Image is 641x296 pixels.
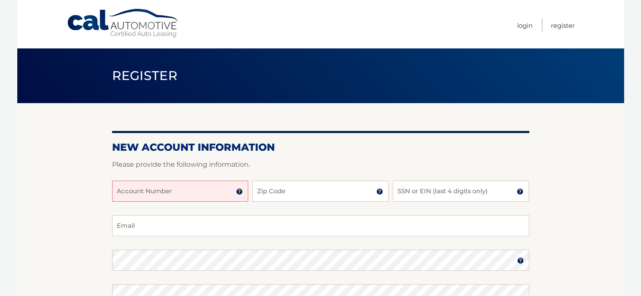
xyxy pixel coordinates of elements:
[376,188,383,195] img: tooltip.svg
[393,181,529,202] input: SSN or EIN (last 4 digits only)
[517,188,523,195] img: tooltip.svg
[236,188,243,195] img: tooltip.svg
[551,19,575,32] a: Register
[67,8,180,38] a: Cal Automotive
[517,257,524,264] img: tooltip.svg
[517,19,533,32] a: Login
[112,141,529,154] h2: New Account Information
[112,159,529,171] p: Please provide the following information.
[112,181,248,202] input: Account Number
[112,215,529,236] input: Email
[252,181,389,202] input: Zip Code
[112,68,178,83] span: Register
